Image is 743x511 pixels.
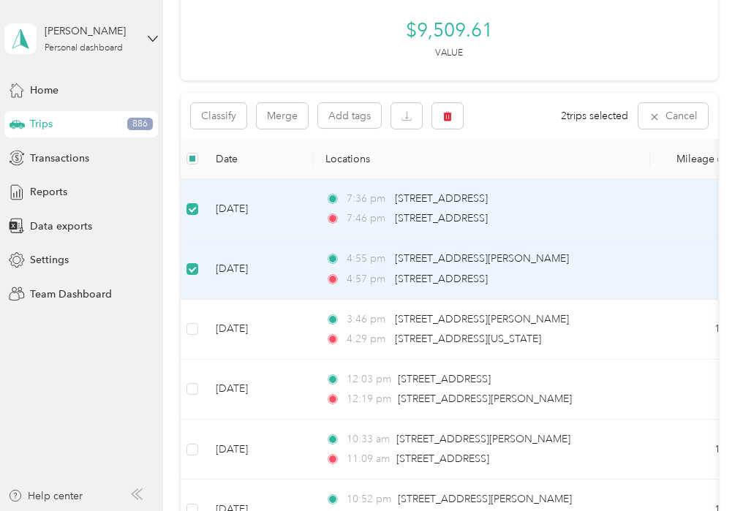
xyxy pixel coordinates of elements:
span: 10:33 am [347,431,390,447]
span: 12:03 pm [347,371,391,387]
button: Add tags [318,103,381,128]
span: 11:09 am [347,451,390,467]
td: [DATE] [204,239,314,299]
span: 2 trips selected [561,108,628,124]
span: Reports [30,184,67,200]
span: Trips [30,116,53,132]
button: Merge [257,103,308,129]
span: 4:55 pm [347,251,388,267]
p: Value [435,47,463,60]
button: Classify [191,103,246,129]
span: Home [30,83,59,98]
div: [PERSON_NAME] [45,23,136,39]
span: 886 [127,118,153,131]
span: Settings [30,252,69,268]
span: [STREET_ADDRESS][PERSON_NAME] [398,493,572,505]
span: 3:46 pm [347,311,388,328]
span: [STREET_ADDRESS] [395,273,488,285]
span: [STREET_ADDRESS] [395,192,488,205]
th: Locations [314,139,650,179]
th: Date [204,139,314,179]
iframe: Everlance-gr Chat Button Frame [661,429,743,511]
span: 10:52 pm [347,491,391,507]
span: 12:19 pm [347,391,391,407]
span: 4:29 pm [347,331,388,347]
span: [STREET_ADDRESS][PERSON_NAME] [395,252,569,265]
span: 4:57 pm [347,271,388,287]
span: 7:46 pm [347,211,388,227]
span: Data exports [30,219,92,234]
span: Team Dashboard [30,287,112,302]
span: Transactions [30,151,89,166]
td: [DATE] [204,300,314,360]
button: Help center [8,488,83,504]
span: [STREET_ADDRESS][US_STATE] [395,333,541,345]
span: [STREET_ADDRESS][PERSON_NAME] [395,313,569,325]
span: [STREET_ADDRESS] [395,212,488,224]
div: Personal dashboard [45,44,123,53]
td: [DATE] [204,360,314,420]
span: 7:36 pm [347,191,388,207]
span: [STREET_ADDRESS][PERSON_NAME] [398,393,572,405]
span: [STREET_ADDRESS][PERSON_NAME] [396,433,570,445]
td: [DATE] [204,179,314,239]
span: [STREET_ADDRESS] [396,453,489,465]
td: [DATE] [204,420,314,480]
span: [STREET_ADDRESS] [398,373,491,385]
span: $9,509.61 [406,19,493,42]
button: Cancel [638,103,708,129]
